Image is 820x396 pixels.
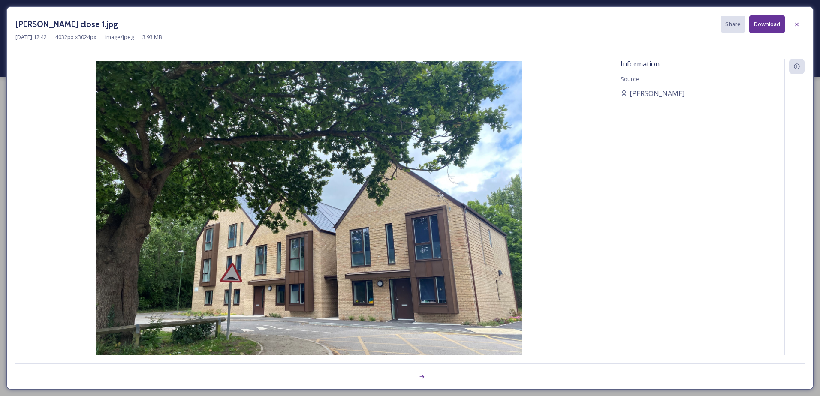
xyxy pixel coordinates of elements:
span: Information [621,59,660,69]
span: [PERSON_NAME] [630,88,684,99]
button: Download [749,15,785,33]
span: 3.93 MB [142,33,162,41]
span: [DATE] 12:42 [15,33,47,41]
span: 4032 px x 3024 px [55,33,96,41]
img: freeland%20close%201.jpg [15,61,603,380]
span: Source [621,75,639,83]
button: Share [721,16,745,33]
h3: [PERSON_NAME] close 1.jpg [15,18,118,30]
span: image/jpeg [105,33,134,41]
